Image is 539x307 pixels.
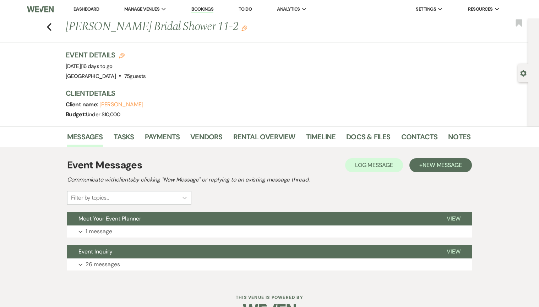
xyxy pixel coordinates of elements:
[416,6,436,13] span: Settings
[67,258,472,270] button: 26 messages
[239,6,252,12] a: To Do
[306,131,336,147] a: Timeline
[67,212,435,225] button: Meet Your Event Planner
[66,101,99,108] span: Client name:
[67,245,435,258] button: Event Inquiry
[73,6,99,12] a: Dashboard
[66,88,463,98] h3: Client Details
[520,69,527,76] button: Open lead details
[71,194,109,202] div: Filter by topics...
[277,6,300,13] span: Analytics
[447,215,461,222] span: View
[124,6,159,13] span: Manage Venues
[78,215,141,222] span: Meet Your Event Planner
[435,245,472,258] button: View
[66,111,86,118] span: Budget:
[86,260,120,269] p: 26 messages
[27,2,54,17] img: Weven Logo
[67,225,472,238] button: 1 message
[81,63,112,70] span: |
[447,248,461,255] span: View
[66,63,112,70] span: [DATE]
[468,6,492,13] span: Resources
[190,131,222,147] a: Vendors
[86,111,120,118] span: Under $10,000
[86,227,112,236] p: 1 message
[346,131,390,147] a: Docs & Files
[448,131,470,147] a: Notes
[345,158,403,172] button: Log Message
[423,161,462,169] span: New Message
[145,131,180,147] a: Payments
[67,158,142,173] h1: Event Messages
[409,158,472,172] button: +New Message
[435,212,472,225] button: View
[355,161,393,169] span: Log Message
[67,175,472,184] h2: Communicate with clients by clicking "New Message" or replying to an existing message thread.
[401,131,438,147] a: Contacts
[66,18,384,35] h1: [PERSON_NAME] Bridal Shower 11-2
[82,63,113,70] span: 16 days to go
[66,50,146,60] h3: Event Details
[78,248,113,255] span: Event Inquiry
[233,131,295,147] a: Rental Overview
[124,73,146,80] span: 75 guests
[67,131,103,147] a: Messages
[114,131,134,147] a: Tasks
[66,73,116,80] span: [GEOGRAPHIC_DATA]
[241,25,247,31] button: Edit
[99,102,143,107] button: [PERSON_NAME]
[191,6,213,13] a: Bookings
